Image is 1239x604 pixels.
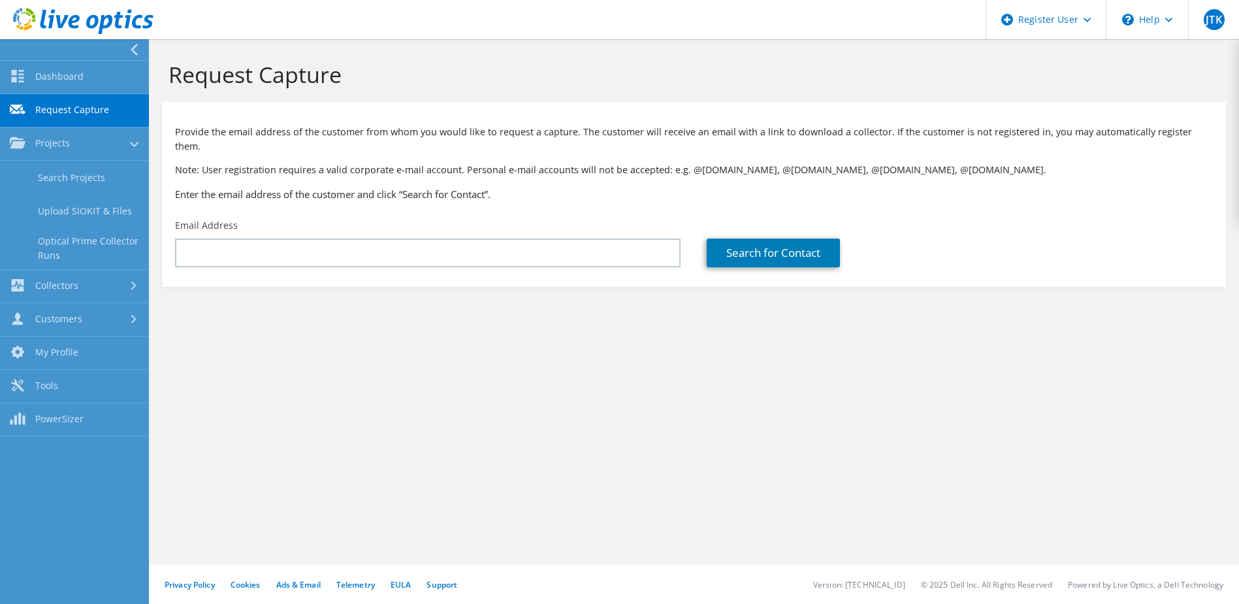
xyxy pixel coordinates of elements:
[813,579,905,590] li: Version: [TECHNICAL_ID]
[175,163,1213,177] p: Note: User registration requires a valid corporate e-mail account. Personal e-mail accounts will ...
[336,579,375,590] a: Telemetry
[707,239,840,267] a: Search for Contact
[175,187,1213,201] h3: Enter the email address of the customer and click “Search for Contact”.
[1122,14,1134,25] svg: \n
[1204,9,1225,30] span: JTK
[231,579,261,590] a: Cookies
[169,61,1213,88] h1: Request Capture
[175,125,1213,154] p: Provide the email address of the customer from whom you would like to request a capture. The cust...
[1068,579,1223,590] li: Powered by Live Optics, a Dell Technology
[426,579,457,590] a: Support
[165,579,215,590] a: Privacy Policy
[921,579,1052,590] li: © 2025 Dell Inc. All Rights Reserved
[276,579,321,590] a: Ads & Email
[175,219,238,232] label: Email Address
[391,579,411,590] a: EULA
